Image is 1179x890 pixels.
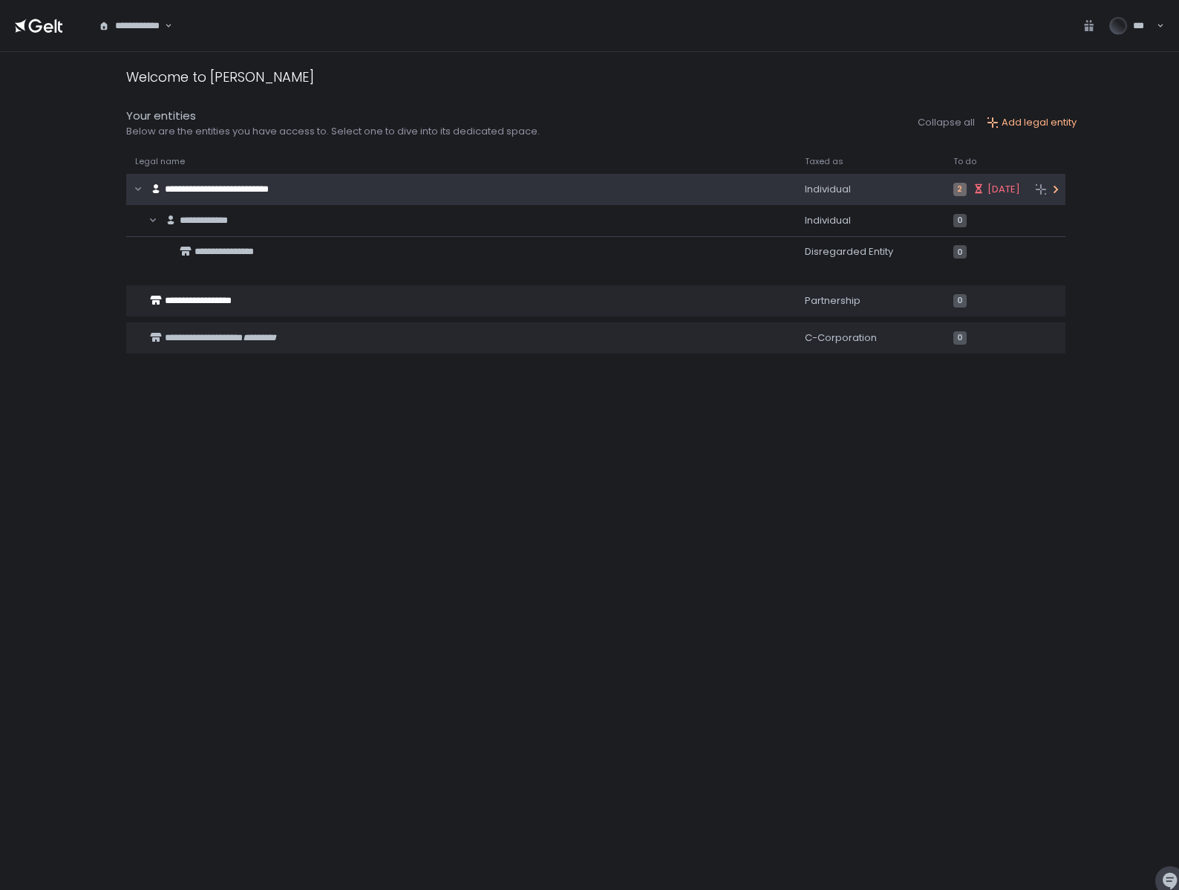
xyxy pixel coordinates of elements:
div: Search for option [89,10,172,42]
div: Individual [805,183,935,196]
span: 0 [953,245,967,259]
span: Legal name [135,156,185,167]
div: Disregarded Entity [805,245,935,259]
div: Welcome to [PERSON_NAME] [126,67,314,87]
div: Your entities [126,108,540,125]
span: 0 [953,214,967,227]
button: Add legal entity [987,116,1077,129]
div: Below are the entities you have access to. Select one to dive into its dedicated space. [126,125,540,138]
span: 0 [953,294,967,308]
div: C-Corporation [805,331,935,345]
span: 2 [953,183,967,196]
span: 0 [953,331,967,345]
div: Individual [805,214,935,227]
button: Collapse all [918,116,975,129]
span: To do [953,156,976,167]
span: Taxed as [805,156,843,167]
div: Partnership [805,294,935,308]
span: [DATE] [987,183,1020,196]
